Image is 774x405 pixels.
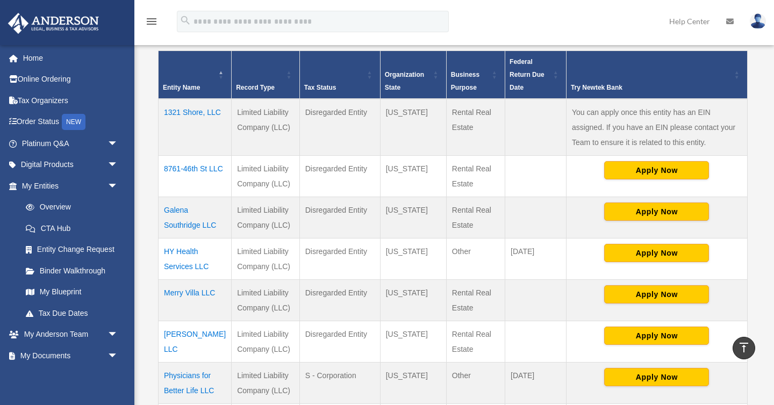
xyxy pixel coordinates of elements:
[8,133,134,154] a: Platinum Q&Aarrow_drop_down
[8,69,134,90] a: Online Ordering
[62,114,85,130] div: NEW
[737,341,750,354] i: vertical_align_top
[107,133,129,155] span: arrow_drop_down
[8,90,134,111] a: Tax Organizers
[4,24,770,33] div: Move To ...
[4,53,770,62] div: Sign out
[107,154,129,176] span: arrow_drop_down
[107,175,129,197] span: arrow_drop_down
[145,15,158,28] i: menu
[15,218,129,239] a: CTA Hub
[15,281,129,303] a: My Blueprint
[750,13,766,29] img: User Pic
[107,324,129,346] span: arrow_drop_down
[145,19,158,28] a: menu
[15,302,129,324] a: Tax Due Dates
[8,345,134,366] a: My Documentsarrow_drop_down
[15,197,124,218] a: Overview
[15,260,129,281] a: Binder Walkthrough
[4,14,770,24] div: Sort New > Old
[8,47,134,69] a: Home
[5,13,102,34] img: Anderson Advisors Platinum Portal
[107,345,129,367] span: arrow_drop_down
[8,324,134,345] a: My Anderson Teamarrow_drop_down
[8,175,129,197] a: My Entitiesarrow_drop_down
[8,111,134,133] a: Order StatusNEW
[180,15,191,26] i: search
[733,337,755,359] a: vertical_align_top
[15,239,129,261] a: Entity Change Request
[107,366,129,388] span: arrow_drop_down
[8,154,134,176] a: Digital Productsarrow_drop_down
[4,62,770,72] div: Rename
[4,33,770,43] div: Delete
[4,4,770,14] div: Sort A > Z
[4,43,770,53] div: Options
[8,366,134,388] a: Online Learningarrow_drop_down
[4,72,770,82] div: Move To ...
